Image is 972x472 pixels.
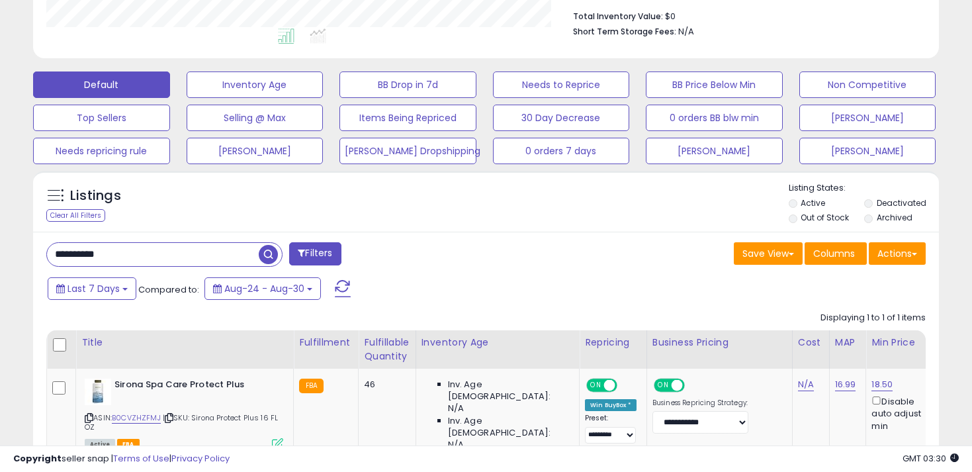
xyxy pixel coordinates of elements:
a: Privacy Policy [171,452,230,465]
button: Default [33,71,170,98]
span: OFF [683,380,704,391]
button: 30 Day Decrease [493,105,630,131]
button: BB Drop in 7d [339,71,476,98]
span: Columns [813,247,855,260]
button: Last 7 Days [48,277,136,300]
p: Listing States: [789,182,939,195]
span: | SKU: Sirona Protect Plus 16 FL OZ [85,412,278,432]
button: [PERSON_NAME] [646,138,783,164]
label: Archived [877,212,912,223]
button: [PERSON_NAME] [187,138,324,164]
button: Selling @ Max [187,105,324,131]
button: Items Being Repriced [339,105,476,131]
button: Columns [805,242,867,265]
button: Needs repricing rule [33,138,170,164]
button: Aug-24 - Aug-30 [204,277,321,300]
span: N/A [678,25,694,38]
button: BB Price Below Min [646,71,783,98]
label: Active [801,197,825,209]
b: Total Inventory Value: [573,11,663,22]
button: [PERSON_NAME] [799,138,936,164]
button: Non Competitive [799,71,936,98]
div: Repricing [585,336,641,350]
span: Last 7 Days [67,282,120,295]
div: Preset: [585,414,637,444]
span: Inv. Age [DEMOGRAPHIC_DATA]: [448,415,569,439]
b: Short Term Storage Fees: [573,26,676,37]
button: Inventory Age [187,71,324,98]
button: 0 orders 7 days [493,138,630,164]
label: Deactivated [877,197,926,209]
a: Terms of Use [113,452,169,465]
strong: Copyright [13,452,62,465]
button: Needs to Reprice [493,71,630,98]
b: Sirona Spa Care Protect Plus [114,379,275,395]
button: [PERSON_NAME] Dropshipping [339,138,476,164]
span: Compared to: [138,283,199,296]
div: Clear All Filters [46,209,105,222]
div: 46 [364,379,405,391]
button: 0 orders BB blw min [646,105,783,131]
span: Inv. Age [DEMOGRAPHIC_DATA]: [448,379,569,402]
div: Inventory Age [421,336,574,350]
div: Title [81,336,288,350]
div: seller snap | | [13,453,230,465]
div: Cost [798,336,824,350]
div: Win BuyBox * [585,399,637,411]
button: Save View [734,242,803,265]
label: Business Repricing Strategy: [652,399,748,408]
button: Filters [289,242,341,265]
div: Fulfillment [299,336,353,350]
div: Min Price [871,336,940,350]
span: N/A [448,402,464,414]
a: 18.50 [871,378,893,391]
div: Fulfillable Quantity [364,336,410,363]
label: Out of Stock [801,212,849,223]
a: 16.99 [835,378,856,391]
div: Displaying 1 to 1 of 1 items [820,312,926,324]
small: FBA [299,379,324,393]
span: Aug-24 - Aug-30 [224,282,304,295]
h5: Listings [70,187,121,205]
button: Top Sellers [33,105,170,131]
img: 31XppfH1PNL._SL40_.jpg [85,379,111,405]
div: MAP [835,336,861,350]
button: Actions [869,242,926,265]
a: B0CVZHZFMJ [112,412,161,424]
span: ON [655,380,672,391]
div: ASIN: [85,379,283,448]
button: [PERSON_NAME] [799,105,936,131]
span: OFF [615,380,637,391]
div: Business Pricing [652,336,787,350]
li: $0 [573,7,916,23]
span: 2025-09-7 03:30 GMT [903,452,959,465]
span: ON [588,380,604,391]
a: N/A [798,378,814,391]
div: Disable auto adjust min [871,394,935,432]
